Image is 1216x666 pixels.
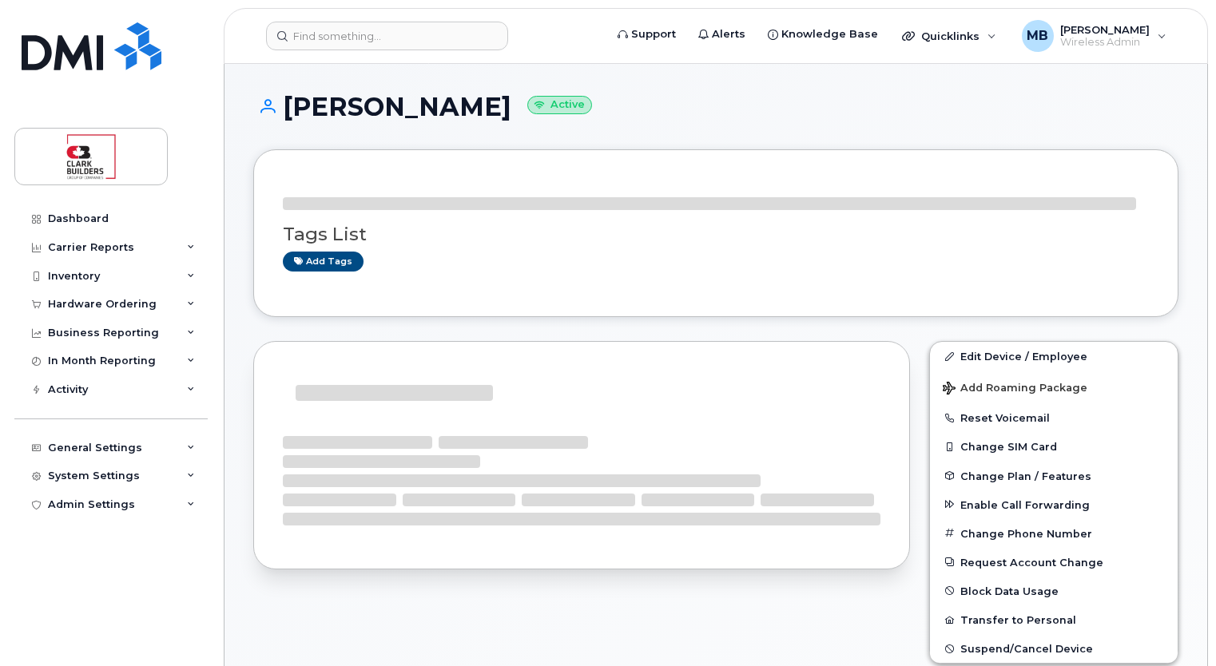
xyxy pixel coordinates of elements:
span: Change Plan / Features [960,470,1091,482]
button: Transfer to Personal [930,605,1178,634]
button: Add Roaming Package [930,371,1178,403]
button: Suspend/Cancel Device [930,634,1178,663]
button: Reset Voicemail [930,403,1178,432]
h1: [PERSON_NAME] [253,93,1178,121]
span: Suspend/Cancel Device [960,643,1093,655]
button: Request Account Change [930,548,1178,577]
a: Edit Device / Employee [930,342,1178,371]
a: Add tags [283,252,364,272]
button: Block Data Usage [930,577,1178,605]
span: Enable Call Forwarding [960,498,1090,510]
button: Change SIM Card [930,432,1178,461]
span: Add Roaming Package [943,382,1087,397]
button: Change Plan / Features [930,462,1178,490]
h3: Tags List [283,224,1149,244]
button: Change Phone Number [930,519,1178,548]
button: Enable Call Forwarding [930,490,1178,519]
small: Active [527,96,592,114]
